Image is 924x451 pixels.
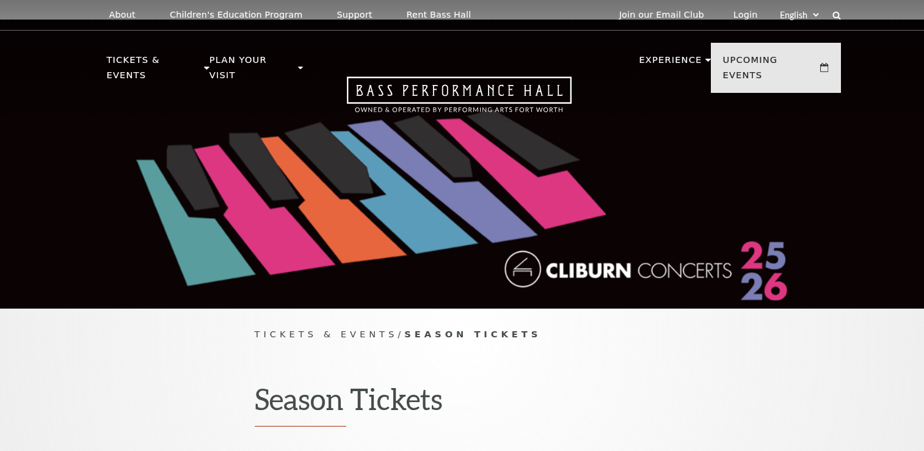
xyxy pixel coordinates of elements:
[255,329,398,339] span: Tickets & Events
[404,329,541,339] span: Season Tickets
[255,381,670,427] h1: Season Tickets
[337,10,373,20] p: Support
[723,53,818,90] p: Upcoming Events
[777,9,821,21] select: Select:
[109,10,136,20] p: About
[639,53,702,75] p: Experience
[407,10,471,20] p: Rent Bass Hall
[209,53,295,90] p: Plan Your Visit
[170,10,303,20] p: Children's Education Program
[255,327,670,342] p: /
[107,53,202,90] p: Tickets & Events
